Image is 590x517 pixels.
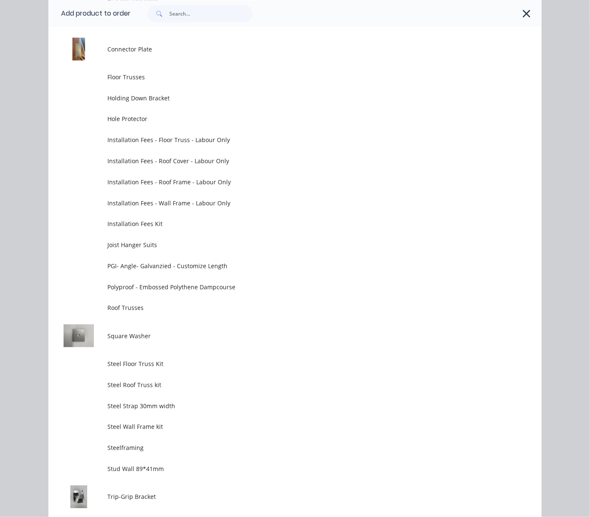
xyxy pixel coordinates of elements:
span: Steel Floor Truss Kit [108,359,455,368]
span: Installation Fees - Wall Frame - Labour Only [108,199,455,207]
span: Steel Roof Truss kit [108,380,455,389]
span: Steel Wall Frame kit [108,422,455,431]
span: Steel Strap 30mm width [108,401,455,410]
span: Trip-Grip Bracket [108,492,455,501]
span: Holding Down Bracket [108,94,455,102]
span: Installation Fees - Floor Truss - Labour Only [108,135,455,144]
span: Installation Fees - Roof Cover - Labour Only [108,156,455,165]
span: Hole Protector [108,114,455,123]
span: PGI- Angle- Galvanzied - Customize Length [108,261,455,270]
input: Search... [169,5,253,22]
span: Square Washer [108,331,455,340]
span: Joist Hanger Suits [108,240,455,249]
span: Roof Trusses [108,303,455,312]
span: Steelframing [108,443,455,452]
span: Stud Wall 89*41mm [108,464,455,473]
span: Installation Fees - Roof Frame - Labour Only [108,178,455,186]
span: Floor Trusses [108,73,455,81]
span: Connector Plate [108,45,455,54]
span: Polyproof - Embossed Polythene Dampcourse [108,283,455,291]
span: Installation Fees Kit [108,219,455,228]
